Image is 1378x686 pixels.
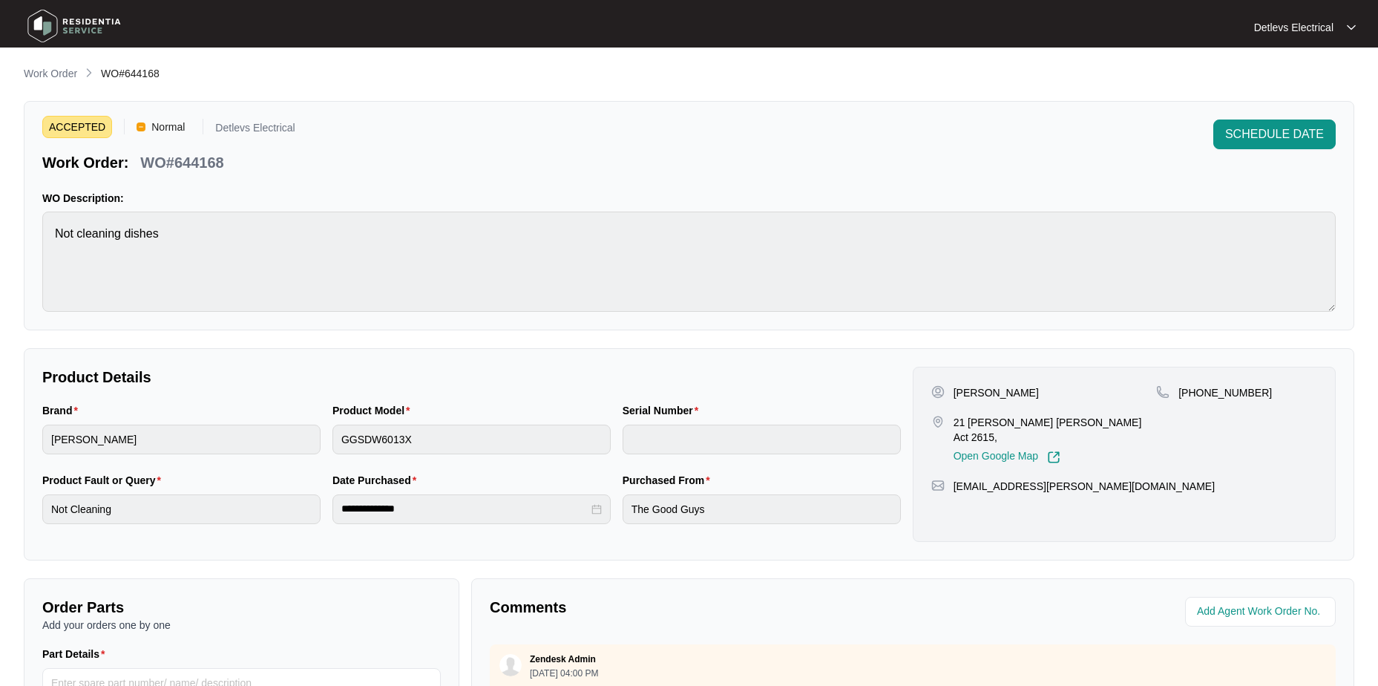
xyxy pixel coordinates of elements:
span: SCHEDULE DATE [1225,125,1324,143]
label: Serial Number [623,403,704,418]
label: Date Purchased [332,473,422,488]
label: Brand [42,403,84,418]
img: map-pin [1156,385,1169,399]
input: Brand [42,425,321,454]
input: Product Model [332,425,611,454]
span: WO#644168 [101,68,160,79]
label: Part Details [42,647,111,661]
input: Add Agent Work Order No. [1197,603,1327,621]
img: Vercel Logo [137,122,145,131]
p: Detlevs Electrical [215,122,295,138]
p: Detlevs Electrical [1254,20,1333,35]
a: Work Order [21,66,80,82]
p: Order Parts [42,597,441,618]
img: map-pin [931,479,945,492]
p: 21 [PERSON_NAME] [PERSON_NAME] Act 2615, [954,415,1157,445]
img: user.svg [499,654,522,676]
p: Work Order: [42,152,128,173]
span: Normal [145,116,191,138]
p: Work Order [24,66,77,81]
a: Open Google Map [954,451,1060,464]
button: SCHEDULE DATE [1213,120,1336,149]
label: Product Fault or Query [42,473,167,488]
img: residentia service logo [22,4,126,48]
img: Link-External [1047,451,1060,464]
p: [DATE] 04:00 PM [530,669,598,678]
label: Product Model [332,403,416,418]
textarea: Not cleaning dishes [42,212,1336,312]
input: Product Fault or Query [42,494,321,524]
p: Comments [490,597,902,618]
img: dropdown arrow [1347,24,1356,31]
p: WO#644168 [140,152,223,173]
label: Purchased From [623,473,716,488]
p: WO Description: [42,191,1336,206]
span: ACCEPTED [42,116,112,138]
p: Product Details [42,367,901,388]
img: map-pin [931,415,945,428]
input: Date Purchased [341,501,588,517]
img: user-pin [931,385,945,399]
p: Zendesk Admin [530,653,596,665]
p: [PERSON_NAME] [954,385,1039,400]
input: Serial Number [623,425,901,454]
p: [EMAIL_ADDRESS][PERSON_NAME][DOMAIN_NAME] [954,479,1215,494]
input: Purchased From [623,494,901,524]
p: Add your orders one by one [42,618,441,633]
p: [PHONE_NUMBER] [1178,385,1272,400]
img: chevron-right [83,67,95,79]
